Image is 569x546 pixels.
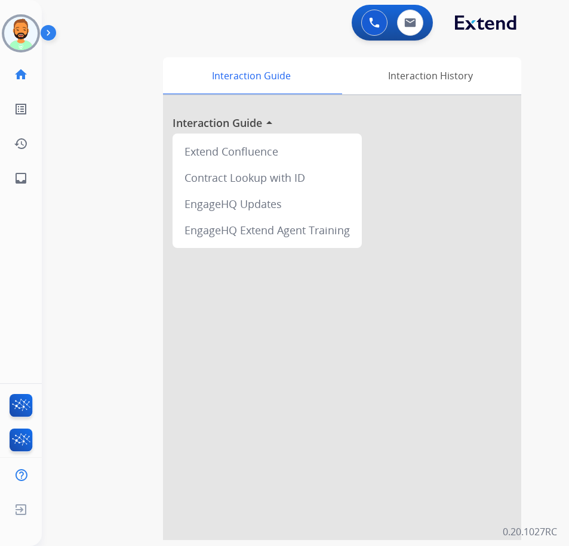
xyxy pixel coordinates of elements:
div: Interaction Guide [163,57,339,94]
div: EngageHQ Extend Agent Training [177,217,357,243]
div: EngageHQ Updates [177,191,357,217]
mat-icon: inbox [14,171,28,185]
img: avatar [4,17,38,50]
div: Interaction History [339,57,521,94]
mat-icon: home [14,67,28,82]
mat-icon: history [14,136,28,151]
mat-icon: list_alt [14,102,28,116]
div: Contract Lookup with ID [177,165,357,191]
p: 0.20.1027RC [503,525,557,539]
div: Extend Confluence [177,138,357,165]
